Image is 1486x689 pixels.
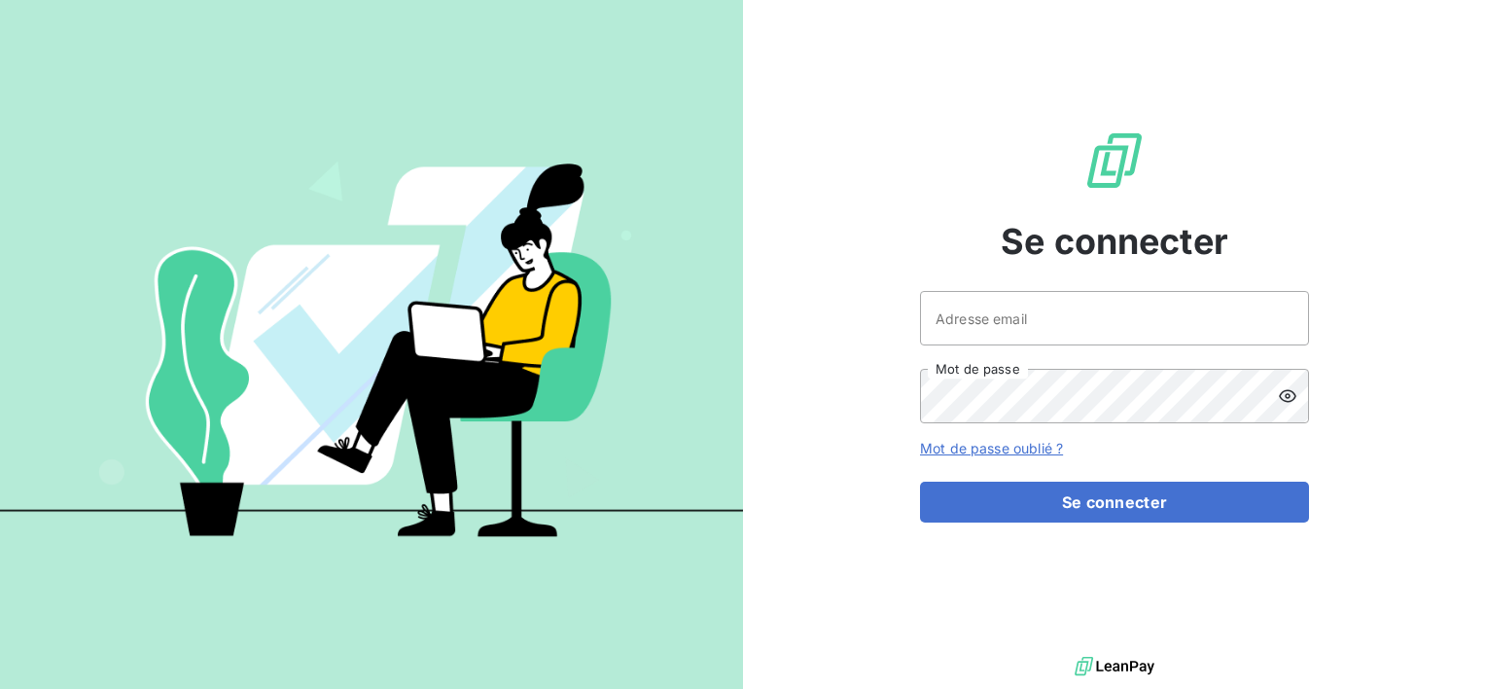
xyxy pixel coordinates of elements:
[920,440,1063,456] a: Mot de passe oublié ?
[1001,215,1228,268] span: Se connecter
[920,482,1309,523] button: Se connecter
[1083,129,1146,192] img: Logo LeanPay
[1075,652,1154,681] img: logo
[920,291,1309,345] input: placeholder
